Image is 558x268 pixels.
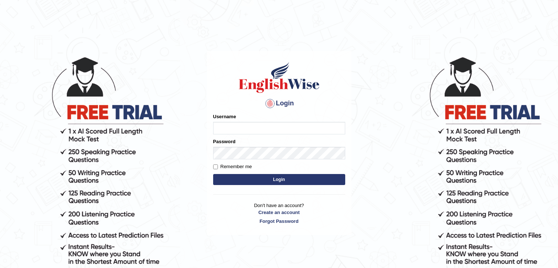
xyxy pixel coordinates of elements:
a: Forgot Password [213,218,345,225]
label: Remember me [213,163,252,170]
input: Remember me [213,164,218,169]
a: Create an account [213,209,345,216]
button: Login [213,174,345,185]
img: Logo of English Wise sign in for intelligent practice with AI [237,61,321,94]
label: Username [213,113,236,120]
p: Don't have an account? [213,202,345,225]
h4: Login [213,98,345,109]
label: Password [213,138,236,145]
